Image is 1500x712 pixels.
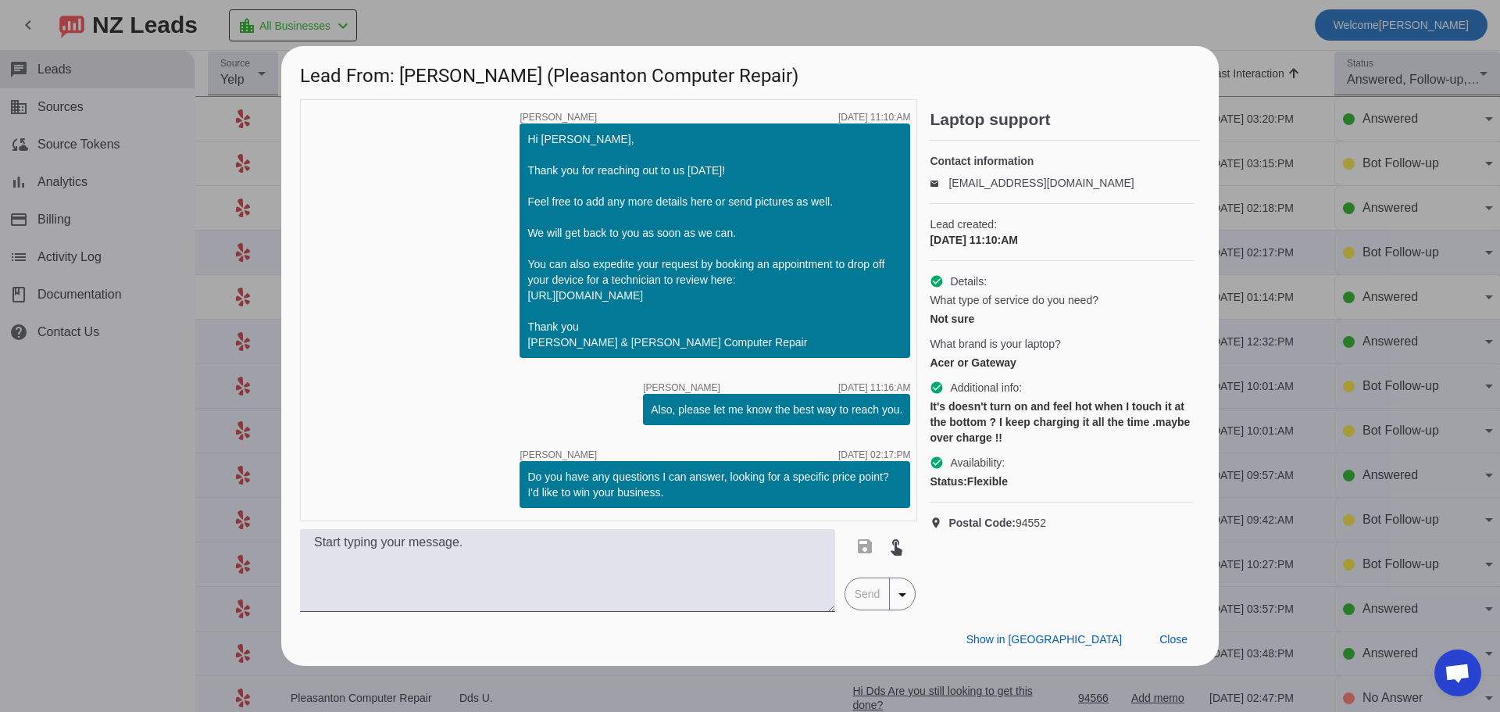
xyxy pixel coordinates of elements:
button: Show in [GEOGRAPHIC_DATA] [954,625,1134,653]
div: Do you have any questions I can answer, looking for a specific price point? I'd like to win your ... [527,469,902,500]
div: [DATE] 11:16:AM [838,383,910,392]
div: Open chat [1434,649,1481,696]
div: Also, please let me know the best way to reach you.​ [651,402,902,417]
span: Additional info: [950,380,1022,395]
span: Availability: [950,455,1005,470]
div: Acer or Gateway [930,355,1194,370]
div: [DATE] 11:10:AM [838,113,910,122]
h1: Lead From: [PERSON_NAME] (Pleasanton Computer Repair) [281,46,1219,98]
span: [PERSON_NAME] [520,450,597,460]
h2: Laptop support [930,112,1200,127]
span: Details: [950,274,987,289]
div: Not sure [930,311,1194,327]
mat-icon: check_circle [930,456,944,470]
button: Close [1147,625,1200,653]
div: [DATE] 02:17:PM [838,450,910,460]
mat-icon: location_on [930,517,948,529]
mat-icon: arrow_drop_down [893,585,912,604]
div: Hi [PERSON_NAME], Thank you for reaching out to us [DATE]! Feel free to add any more details here... [527,131,902,350]
span: Close [1159,633,1187,646]
div: It's doesn't turn on and feel hot when I touch it at the bottom ? I keep charging it all the time... [930,399,1194,445]
mat-icon: check_circle [930,274,944,288]
mat-icon: email [930,179,948,187]
span: Lead created: [930,216,1194,232]
strong: Status: [930,475,966,488]
a: [EMAIL_ADDRESS][DOMAIN_NAME] [948,177,1134,189]
strong: Postal Code: [948,517,1016,529]
span: What brand is your laptop? [930,336,1060,352]
span: What type of service do you need? [930,292,1098,308]
span: [PERSON_NAME] [520,113,597,122]
mat-icon: check_circle [930,381,944,395]
div: Flexible [930,474,1194,489]
span: Show in [GEOGRAPHIC_DATA] [966,633,1122,646]
div: [DATE] 11:10:AM [930,232,1194,248]
mat-icon: touch_app [887,537,905,556]
span: [PERSON_NAME] [643,383,720,392]
span: 94552 [948,515,1046,531]
h4: Contact information [930,153,1194,169]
